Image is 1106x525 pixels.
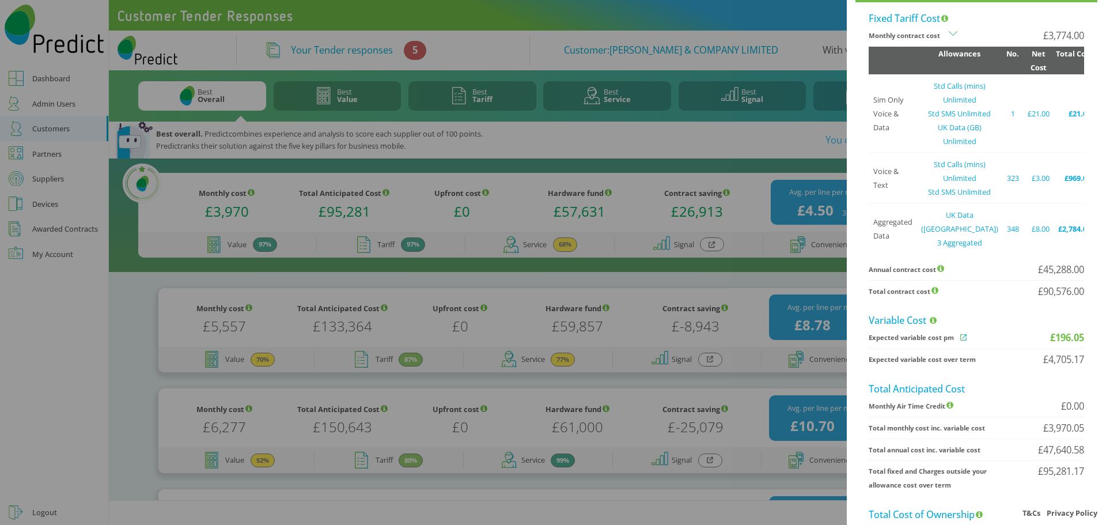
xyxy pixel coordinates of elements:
div: Std SMS Unlimited [921,107,998,120]
span: Expected variable cost over term [869,353,1043,367]
div: Std Calls (mins) Unlimited [921,79,998,107]
div: Net Cost [1023,47,1054,74]
a: T&Cs [1022,508,1040,518]
div: UK Data ([GEOGRAPHIC_DATA]) 3 Aggregated [921,208,998,250]
div: No. [1002,47,1023,61]
div: Voice & Text [873,164,912,192]
div: £2,784.00 [1058,222,1091,236]
span: Total contract cost [869,285,1037,299]
span: £95,281.17 [1038,464,1084,492]
div: Total Cost of Ownership [869,507,1084,522]
div: Variable Cost [869,313,1084,327]
div: 1 [1007,107,1019,120]
span: Annual contract cost [869,263,1037,277]
span: £196.05 [1050,331,1084,345]
div: Fixed Tariff Cost [869,11,1084,25]
span: Monthly contract cost [869,29,1043,43]
div: Allowances [916,47,1002,61]
span: £3,774.00 [1043,29,1084,43]
span: Expected variable cost pm [869,331,1050,345]
span: Total monthly cost inc. variable cost [869,421,1043,435]
a: Privacy Policy [1047,508,1097,518]
span: Total fixed and Charges outside your allowance cost over term [869,464,1037,492]
span: £47,640.58 [1038,443,1084,457]
span: £0.00 [1061,399,1084,413]
span: £4,705.17 [1043,353,1084,367]
div: £21.00 [1028,107,1050,120]
div: Total Cost [1054,47,1095,61]
div: Sim Only Voice & Data [873,93,912,134]
span: Monthly Air Time Credit [869,399,1060,413]
div: £969.00 [1058,171,1091,185]
div: Total Anticipated Cost [869,382,1084,396]
div: Std SMS Unlimited [921,185,998,199]
span: £45,288.00 [1038,263,1084,277]
div: UK Data (GB) Unlimited [921,120,998,148]
span: £90,576.00 [1038,285,1084,299]
div: 348 [1007,222,1019,236]
div: £8.00 [1028,222,1050,236]
div: £21.00 [1058,107,1091,120]
span: £3,970.05 [1043,421,1084,435]
div: £3.00 [1028,171,1050,185]
div: Aggregated Data [873,215,912,243]
div: 323 [1007,171,1019,185]
div: Std Calls (mins) Unlimited [921,157,998,185]
span: Total annual cost inc. variable cost [869,443,1037,457]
